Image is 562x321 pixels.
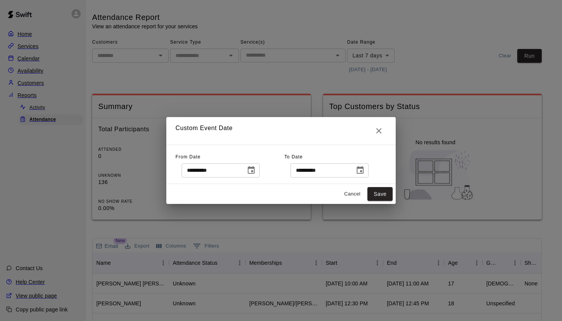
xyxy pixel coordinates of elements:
button: Choose date, selected date is Aug 7, 2025 [244,163,259,178]
button: Save [367,187,393,201]
span: From Date [175,154,201,160]
h2: Custom Event Date [166,117,396,145]
button: Cancel [340,188,364,200]
button: Choose date, selected date is Aug 14, 2025 [352,163,368,178]
button: Close [371,123,387,139]
span: To Date [284,154,303,160]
